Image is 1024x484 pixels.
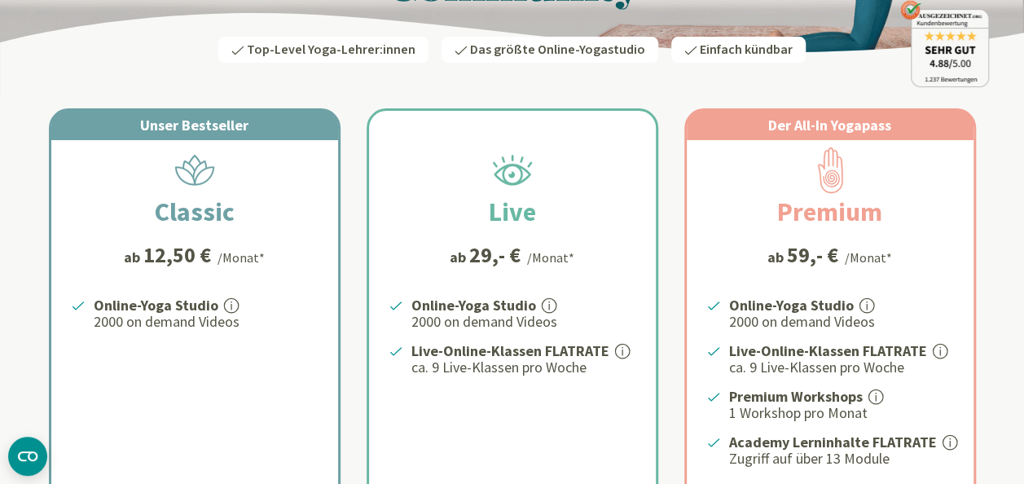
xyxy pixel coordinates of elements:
span: ab [767,246,787,268]
p: ca. 9 Live-Klassen pro Woche [411,358,636,377]
div: 29,- € [469,244,521,266]
div: /Monat* [218,248,265,267]
span: Der All-In Yogapass [768,116,891,134]
strong: Online-Yoga Studio [729,296,854,315]
span: Top-Level Yoga-Lehrer:innen [247,41,415,59]
span: ab [124,246,143,268]
button: CMP-Widget öffnen [8,437,47,476]
strong: Premium Workshops [729,387,863,406]
h2: Classic [116,192,274,231]
h2: Live [450,192,575,231]
span: ab [450,246,469,268]
span: Unser Bestseller [140,116,248,134]
div: /Monat* [845,248,892,267]
strong: Live-Online-Klassen FLATRATE [729,341,927,360]
div: 12,50 € [143,244,211,266]
p: 2000 on demand Videos [729,312,954,332]
p: 2000 on demand Videos [94,312,319,332]
strong: Online-Yoga Studio [94,296,218,315]
h2: Premium [738,192,921,231]
p: 1 Workshop pro Monat [729,403,954,423]
p: ca. 9 Live-Klassen pro Woche [729,358,954,377]
span: Das größte Online-Yogastudio [470,41,645,59]
p: 2000 on demand Videos [411,312,636,332]
p: Zugriff auf über 13 Module [729,449,954,469]
strong: Online-Yoga Studio [411,296,536,315]
div: /Monat* [527,248,574,267]
div: 59,- € [787,244,838,266]
strong: Live-Online-Klassen FLATRATE [411,341,609,360]
strong: Academy Lerninhalte FLATRATE [729,433,937,451]
span: Einfach kündbar [700,41,793,59]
